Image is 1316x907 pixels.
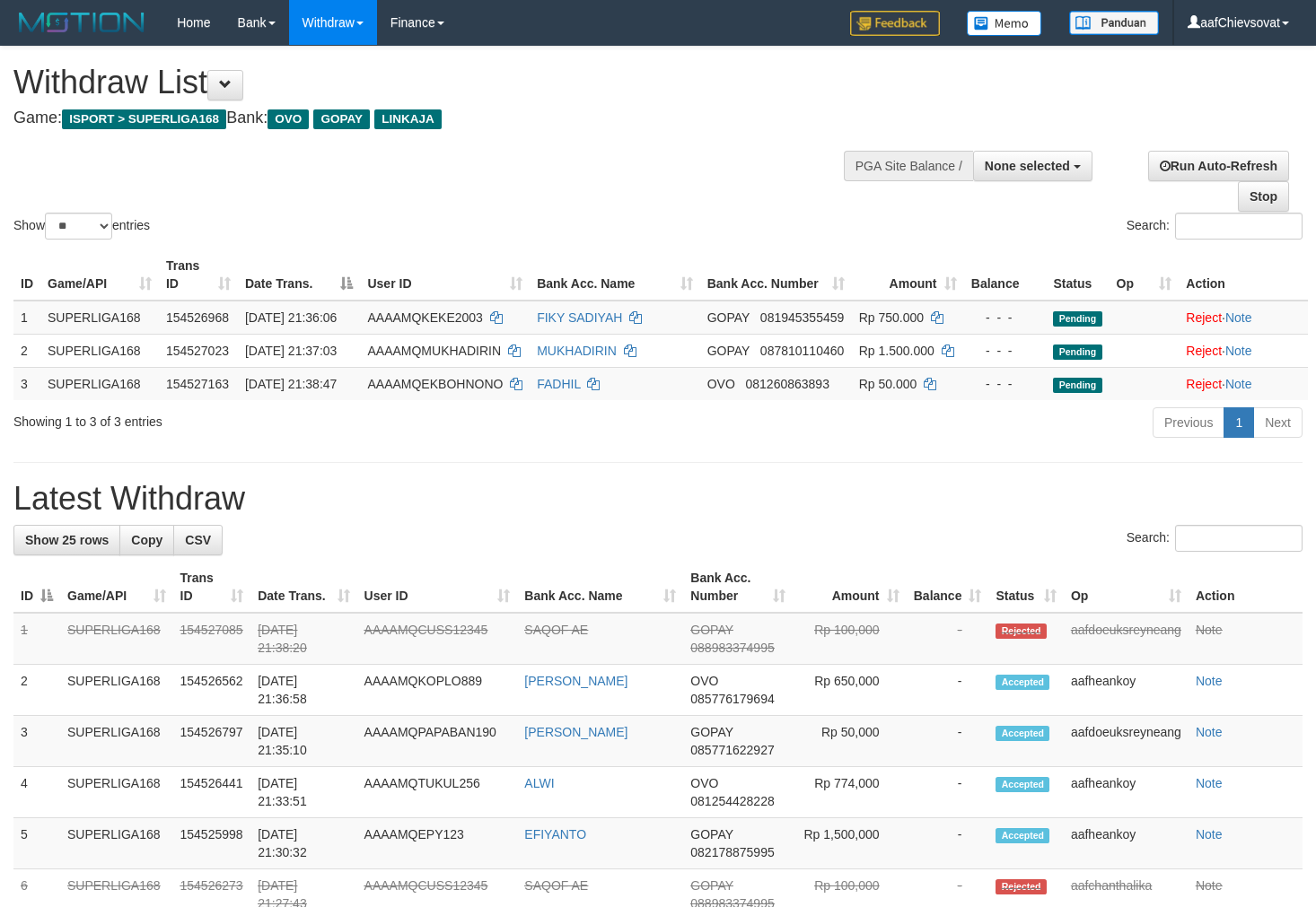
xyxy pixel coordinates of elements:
td: SUPERLIGA168 [60,818,173,869]
select: Showentries [45,213,112,240]
th: Bank Acc. Name: activate to sort column ascending [530,249,700,301]
h1: Withdraw List [13,65,859,100]
span: Accepted [996,828,1049,843]
a: Note [1196,725,1223,739]
span: LINKAJA [374,109,442,129]
td: aafdoeuksreyneang [1064,613,1189,665]
td: Rp 774,000 [793,767,907,818]
th: Trans ID: activate to sort column ascending [159,249,238,301]
th: Status: activate to sort column ascending [988,562,1063,613]
td: · [1179,301,1308,335]
span: Pending [1053,378,1101,393]
th: Balance: activate to sort column ascending [907,562,989,613]
span: Accepted [996,675,1049,690]
th: Balance [964,249,1047,301]
span: AAAAMQKEKE2003 [367,310,482,325]
span: 154526968 [166,310,229,325]
a: Note [1225,344,1252,358]
td: Rp 650,000 [793,665,907,716]
th: Op: activate to sort column ascending [1110,249,1180,301]
td: 154527085 [173,613,251,665]
a: Note [1196,878,1223,893]
span: Copy 088983374995 to clipboard [690,641,774,655]
a: SAQOF AE [524,623,588,637]
div: - - - [971,309,1040,327]
span: AAAAMQMUKHADIRIN [367,344,501,358]
th: Bank Acc. Name: activate to sort column ascending [517,562,683,613]
span: ISPORT > SUPERLIGA168 [62,109,226,129]
a: ALWI [524,776,554,790]
td: SUPERLIGA168 [60,665,173,716]
span: None selected [985,159,1070,173]
th: ID [13,249,40,301]
span: 154527023 [166,344,229,358]
a: Run Auto-Refresh [1148,151,1289,181]
label: Search: [1127,525,1303,552]
a: Stop [1238,181,1289,212]
td: SUPERLIGA168 [60,767,173,818]
img: Button%20Memo.svg [967,11,1042,36]
h1: Latest Withdraw [13,481,1303,517]
a: Note [1196,827,1223,842]
td: - [907,767,989,818]
span: Copy 081260863893 to clipboard [746,377,829,391]
span: Show 25 rows [25,533,109,547]
th: Status [1046,249,1109,301]
span: Copy 087810110460 to clipboard [760,344,844,358]
span: Pending [1053,344,1101,360]
span: GOPAY [707,310,750,325]
td: 4 [13,767,60,818]
span: 154527163 [166,377,229,391]
td: AAAAMQTUKUL256 [357,767,518,818]
input: Search: [1175,213,1303,240]
td: aafheankoy [1064,818,1189,869]
a: Reject [1186,310,1222,325]
a: Show 25 rows [13,525,120,555]
a: [PERSON_NAME] [524,725,627,739]
td: 5 [13,818,60,869]
td: · [1179,334,1308,367]
span: [DATE] 21:37:03 [245,344,337,358]
span: Copy 082178875995 to clipboard [690,845,774,859]
a: Previous [1153,407,1224,438]
th: Bank Acc. Number: activate to sort column ascending [700,249,852,301]
span: OVO [690,776,718,790]
span: Pending [1053,311,1101,327]
th: Amount: activate to sort column ascending [793,562,907,613]
a: FIKY SADIYAH [537,310,622,325]
td: Rp 50,000 [793,716,907,767]
a: Reject [1186,377,1222,391]
th: Game/API: activate to sort column ascending [40,249,159,301]
td: - [907,818,989,869]
div: - - - [971,342,1040,360]
td: - [907,716,989,767]
td: · [1179,367,1308,400]
span: Rp 50.000 [859,377,917,391]
td: SUPERLIGA168 [60,716,173,767]
span: Copy 081254428228 to clipboard [690,794,774,808]
th: Op: activate to sort column ascending [1064,562,1189,613]
a: Note [1196,674,1223,688]
span: OVO [690,674,718,688]
td: - [907,665,989,716]
a: [PERSON_NAME] [524,674,627,688]
span: GOPAY [690,623,733,637]
img: MOTION_logo.png [13,9,150,36]
td: aafheankoy [1064,767,1189,818]
div: PGA Site Balance / [844,151,973,181]
span: CSV [185,533,211,547]
th: User ID: activate to sort column ascending [360,249,530,301]
h4: Game: Bank: [13,109,859,127]
a: Note [1225,310,1252,325]
span: GOPAY [313,109,370,129]
a: CSV [173,525,223,555]
label: Search: [1127,213,1303,240]
span: GOPAY [690,878,733,893]
a: Copy [119,525,174,555]
td: 154526441 [173,767,251,818]
span: Copy 085776179694 to clipboard [690,692,774,706]
a: Reject [1186,344,1222,358]
div: - - - [971,375,1040,393]
span: AAAAMQEKBOHNONO [367,377,503,391]
div: Showing 1 to 3 of 3 entries [13,406,535,431]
